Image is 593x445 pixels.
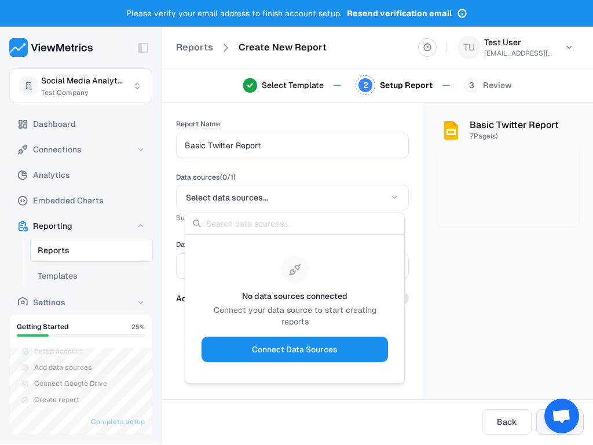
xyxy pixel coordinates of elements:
[41,74,123,87] span: Social Media Analyt...
[17,376,145,391] button: Connect Google Drive
[9,189,152,212] button: Embedded Charts
[91,417,145,427] button: Complete setup
[30,239,153,262] button: Reports
[363,79,368,91] span: 2
[176,240,230,249] label: Date ranges ( 1 / 1 )
[176,213,409,223] div: Supported:
[206,213,397,234] input: Search data sources...
[457,9,467,18] button: Check the spam folder if you can't find it and please mark the email as not spam.
[482,409,532,435] button: Back
[9,38,93,57] img: ViewMetrics's logo with text
[176,293,409,304] button: Advanced Settings
[33,219,72,233] span: Reporting
[457,36,481,59] span: TU
[188,237,402,381] div: Suggestions
[34,378,107,389] span: Connect Google Drive
[176,41,213,54] a: Reports
[33,117,76,131] span: Dashboard
[33,168,70,182] span: Analytics
[34,395,79,405] span: Create report
[202,337,388,362] button: Connect Data Sources
[252,342,338,356] span: Connect Data Sources
[202,304,388,327] p: Connect your data source to start creating reports
[33,143,82,156] span: Connections
[262,79,324,91] span: Select Template
[176,293,250,304] span: Advanced Settings
[17,322,68,332] span: Getting Started
[484,37,555,48] h6: Test User
[17,392,145,407] button: Create report
[17,334,49,337] div: Setup completion progress
[9,138,152,161] button: Connections
[470,119,559,131] h1: Basic Twitter Report
[497,415,517,429] span: Back
[38,243,69,257] span: Reports
[30,264,153,287] button: Templates
[9,163,152,187] button: Analytics
[162,75,593,95] nav: Progress
[41,87,88,98] span: Test Company
[38,269,78,283] span: Templates
[9,214,152,238] button: Reporting
[9,112,152,136] button: Dashboard
[380,79,433,91] span: Setup Report
[544,399,579,433] div: Open chat
[131,322,145,332] span: 25 %
[239,41,327,54] a: Create New Report
[17,344,145,359] button: Setup account
[33,296,65,309] span: Settings
[176,172,236,183] label: Data sources ( 0 / 1 )
[176,253,409,279] button: Last 28 Days
[176,119,220,129] label: Report Name
[483,79,512,91] span: Review
[484,48,555,59] p: [EMAIL_ADDRESS][DOMAIN_NAME]
[470,131,559,141] p: 7 Page(s)
[437,147,579,227] iframe: Report Preview
[17,360,145,375] button: Add data sources
[34,362,92,373] span: Add data sources
[242,290,347,302] h3: No data sources connected
[9,291,152,314] button: Settings
[469,79,474,91] span: 3
[176,185,409,210] button: Select data sources...
[34,346,83,356] span: Setup account
[346,7,453,20] button: Resend verification email
[33,194,104,207] span: Embedded Charts
[176,38,411,57] nav: breadcrumb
